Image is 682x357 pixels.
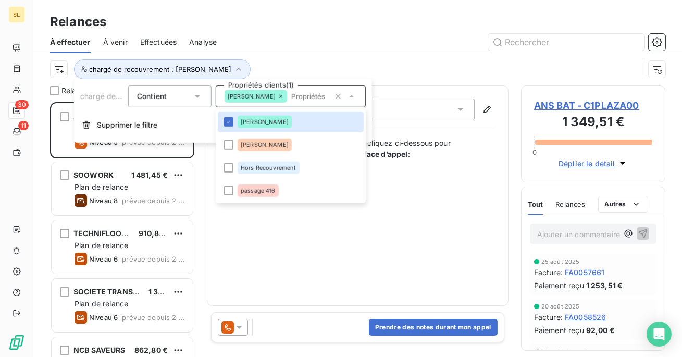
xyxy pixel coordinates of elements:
[73,287,206,296] span: SOCIETE TRANSPORT TRANSARDEN
[74,59,251,79] button: chargé de recouvrement : [PERSON_NAME]
[89,255,118,263] span: Niveau 6
[567,349,603,355] span: [DATE] 15:12
[15,100,29,109] span: 30
[534,325,584,336] span: Paiement reçu
[534,113,652,133] h3: 1 349,51 €
[534,280,584,291] span: Paiement reçu
[73,229,136,238] span: TECHNIFLOOR 16
[488,34,644,51] input: Rechercher
[139,229,170,238] span: 910,80 €
[534,312,563,323] span: Facture :
[228,93,276,100] span: [PERSON_NAME]
[122,196,184,205] span: prévue depuis 2 jours
[8,334,25,351] img: Logo LeanPay
[75,299,128,308] span: Plan de relance
[89,313,118,322] span: Niveau 6
[189,37,217,47] span: Analyse
[532,148,537,156] span: 0
[586,325,615,336] span: 92,00 €
[8,123,24,140] a: 11
[18,121,29,130] span: 11
[89,196,118,205] span: Niveau 8
[61,85,93,96] span: Relances
[8,102,24,119] a: 30
[241,142,289,148] span: [PERSON_NAME]
[541,303,580,310] span: 20 août 2025
[543,348,563,356] span: Email
[541,258,580,265] span: 25 août 2025
[8,6,25,23] div: SL
[89,65,231,73] span: chargé de recouvrement : [PERSON_NAME]
[534,99,652,113] span: ANS BAT - C1PLAZA00
[555,200,585,208] span: Relances
[140,37,177,47] span: Effectuées
[647,322,672,347] div: Open Intercom Messenger
[534,267,563,278] span: Facture :
[50,37,91,47] span: À effectuer
[74,114,372,137] button: Supprimer le filtre
[555,157,631,169] button: Déplier le détail
[73,170,114,179] span: SOOWORK
[50,102,194,357] div: grid
[586,280,623,291] span: 1 253,51 €
[134,346,168,354] span: 862,80 €
[241,188,276,194] span: passage 416
[598,196,649,213] button: Autres
[97,120,157,130] span: Supprimer le filtre
[148,287,187,296] span: 1 338,00 €
[50,13,106,31] h3: Relances
[103,37,128,47] span: À venir
[131,170,168,179] span: 1 481,45 €
[75,241,128,250] span: Plan de relance
[528,200,543,208] span: Tout
[73,346,126,354] span: NCB SAVEURS
[122,313,184,322] span: prévue depuis 2 jours
[75,182,128,191] span: Plan de relance
[565,267,604,278] span: FA0057661
[559,158,615,169] span: Déplier le détail
[346,150,408,158] strong: interface d’appel
[122,255,184,263] span: prévue depuis 2 jours
[565,312,606,323] span: FA0058526
[241,165,296,171] span: Hors Recouvrement
[369,319,498,336] button: Prendre des notes durant mon appel
[137,92,167,101] span: Contient
[80,92,166,101] span: chargé de recouvrement
[241,119,289,125] span: [PERSON_NAME]
[287,92,330,101] input: Propriétés clients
